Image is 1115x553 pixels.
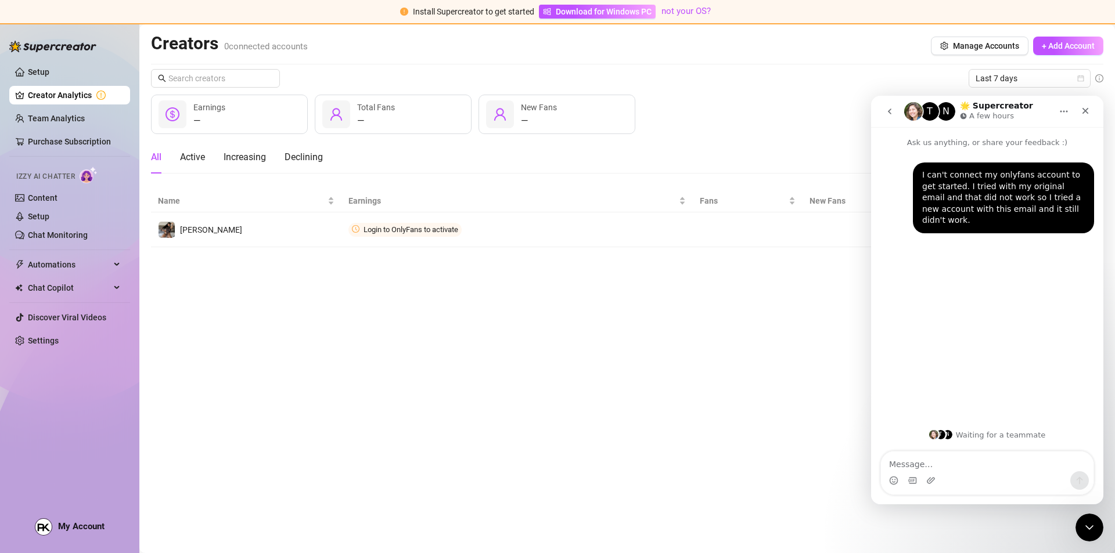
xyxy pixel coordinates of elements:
[28,313,106,322] a: Discover Viral Videos
[521,103,557,112] span: New Fans
[28,279,110,297] span: Chat Copilot
[224,150,266,164] div: Increasing
[180,150,205,164] div: Active
[803,190,961,212] th: New Fans
[15,260,24,269] span: thunderbolt
[1077,75,1084,82] span: calendar
[28,114,85,123] a: Team Analytics
[556,5,652,18] span: Download for Windows PC
[341,190,693,212] th: Earnings
[159,222,175,238] img: Amelia
[953,41,1019,50] span: Manage Accounts
[193,103,225,112] span: Earnings
[28,193,57,203] a: Content
[28,137,111,146] a: Purchase Subscription
[168,72,264,85] input: Search creators
[285,150,323,164] div: Declining
[158,194,325,207] span: Name
[35,519,52,535] img: ACg8ocI4wcWbEPaIZqVjOCYQpMB5xcTI1GNWF5RNkWm7145Z3CqEX4Gu=s96-c
[493,107,507,121] span: user
[16,171,75,182] span: Izzy AI Chatter
[15,284,23,292] img: Chat Copilot
[976,70,1084,87] span: Last 7 days
[521,114,557,128] div: —
[180,225,242,234] span: [PERSON_NAME]
[700,194,786,207] span: Fans
[151,150,161,164] div: All
[28,336,59,345] a: Settings
[539,5,656,19] a: Download for Windows PC
[151,32,308,55] h2: Creators
[400,8,408,16] span: exclamation-circle
[940,42,948,50] span: setting
[543,8,551,16] span: windows
[1033,37,1103,55] button: + Add Account
[166,107,179,121] span: dollar-circle
[1095,74,1103,82] span: info-circle
[224,41,308,52] span: 0 connected accounts
[1076,514,1103,541] iframe: Intercom live chat
[357,114,395,128] div: —
[329,107,343,121] span: user
[28,67,49,77] a: Setup
[931,37,1028,55] button: Manage Accounts
[9,41,96,52] img: logo-BBDzfeDw.svg
[58,521,105,532] span: My Account
[158,74,166,82] span: search
[413,7,534,16] span: Install Supercreator to get started
[661,6,711,16] a: not your OS?
[80,167,98,183] img: AI Chatter
[348,194,677,207] span: Earnings
[28,86,121,104] a: Creator Analytics exclamation-circle
[352,225,359,233] span: clock-circle
[357,103,395,112] span: Total Fans
[693,190,803,212] th: Fans
[28,230,88,240] a: Chat Monitoring
[151,190,341,212] th: Name
[810,194,944,207] span: New Fans
[193,114,225,128] div: —
[1042,41,1095,50] span: + Add Account
[28,255,110,274] span: Automations
[28,212,49,221] a: Setup
[364,225,458,234] span: Login to OnlyFans to activate
[871,96,1103,504] iframe: Intercom live chat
